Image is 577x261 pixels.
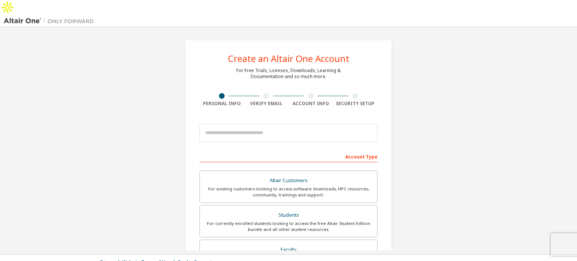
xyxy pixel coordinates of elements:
[236,68,341,80] div: For Free Trials, Licenses, Downloads, Learning & Documentation and so much more.
[199,101,244,107] div: Personal Info
[199,150,378,162] div: Account Type
[204,210,373,220] div: Students
[333,101,378,107] div: Security Setup
[288,101,333,107] div: Account Info
[204,244,373,255] div: Faculty
[204,220,373,232] div: For currently enrolled students looking to access the free Altair Student Edition bundle and all ...
[204,186,373,198] div: For existing customers looking to access software downloads, HPC resources, community, trainings ...
[244,101,289,107] div: Verify Email
[4,17,98,25] img: Altair One
[204,175,373,186] div: Altair Customers
[228,54,349,63] div: Create an Altair One Account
